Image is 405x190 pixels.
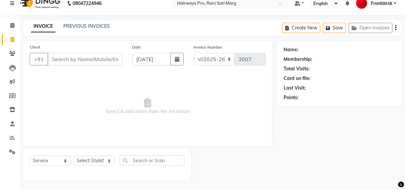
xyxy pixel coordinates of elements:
input: Search or Scan [120,155,184,166]
label: Invoice Number [194,44,222,50]
label: Client [30,44,40,50]
a: PREVIOUS INVOICES [63,23,110,29]
div: Points: [284,94,298,101]
div: Membership: [284,56,312,63]
div: Last Visit: [284,85,306,92]
div: Total Visits: [284,65,310,72]
button: +91 [30,53,48,65]
div: Name: [284,46,298,53]
div: Card on file: [284,75,311,82]
span: Select & add items from the list below [30,73,265,139]
input: Search by Name/Mobile/Email/Code [47,53,122,65]
button: Save [323,23,346,33]
button: Open Invoices [349,23,392,33]
a: INVOICE [31,20,55,32]
label: Date [132,44,141,50]
button: Create New [282,23,320,33]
